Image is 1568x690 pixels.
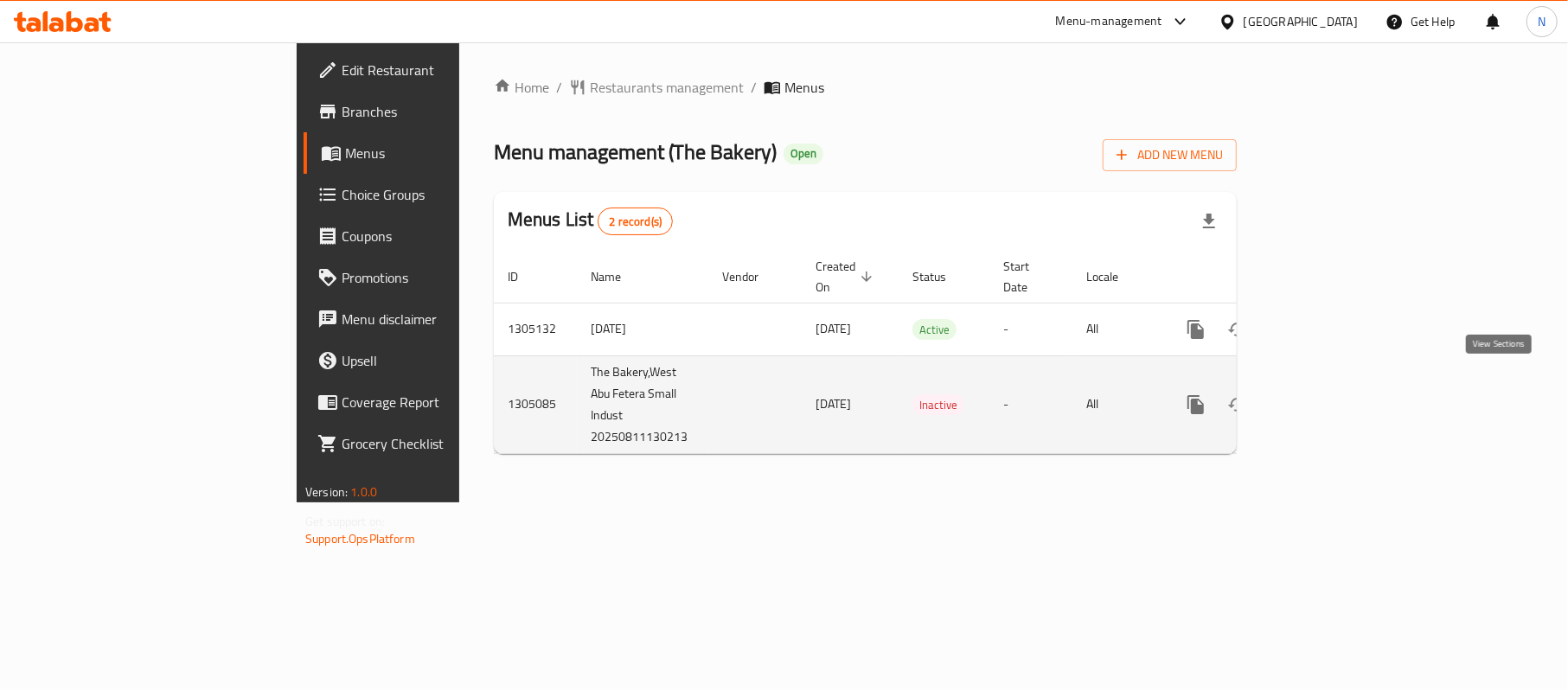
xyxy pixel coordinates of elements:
span: Coupons [342,226,545,246]
a: Coverage Report [304,381,559,423]
span: Menus [345,143,545,163]
span: 2 record(s) [598,214,672,230]
span: Name [591,266,643,287]
span: Status [912,266,969,287]
button: more [1175,384,1217,425]
a: Support.OpsPlatform [305,527,415,550]
a: Grocery Checklist [304,423,559,464]
span: Upsell [342,350,545,371]
span: Menus [784,77,824,98]
div: Active [912,319,957,340]
td: All [1072,303,1162,355]
button: more [1175,309,1217,350]
span: Grocery Checklist [342,433,545,454]
span: Add New Menu [1117,144,1223,166]
span: [DATE] [816,317,851,340]
td: - [989,303,1072,355]
td: The Bakery,West Abu Fetera Small Indust 20250811130213 [577,355,708,453]
div: Menu-management [1056,11,1162,32]
span: Edit Restaurant [342,60,545,80]
a: Restaurants management [569,77,744,98]
li: / [556,77,562,98]
span: Open [784,146,823,161]
span: Created On [816,256,878,297]
td: - [989,355,1072,453]
button: Add New Menu [1103,139,1237,171]
a: Branches [304,91,559,132]
td: [DATE] [577,303,708,355]
a: Upsell [304,340,559,381]
span: Version: [305,481,348,503]
td: All [1072,355,1162,453]
button: Change Status [1217,384,1258,425]
span: 1.0.0 [350,481,377,503]
div: Open [784,144,823,164]
span: Inactive [912,395,964,415]
span: Restaurants management [590,77,744,98]
div: Export file [1188,201,1230,242]
span: Active [912,320,957,340]
span: Menu disclaimer [342,309,545,329]
span: Coverage Report [342,392,545,412]
a: Menus [304,132,559,174]
span: Get support on: [305,510,385,533]
nav: breadcrumb [494,77,1237,98]
th: Actions [1162,251,1355,303]
table: enhanced table [494,251,1355,454]
a: Menu disclaimer [304,298,559,340]
h2: Menus List [508,207,673,235]
span: N [1538,12,1546,31]
li: / [751,77,757,98]
span: Locale [1086,266,1141,287]
span: Vendor [722,266,781,287]
span: Promotions [342,267,545,288]
a: Coupons [304,215,559,257]
a: Promotions [304,257,559,298]
span: ID [508,266,541,287]
span: [DATE] [816,393,851,415]
div: Total records count [598,208,673,235]
div: Inactive [912,394,964,415]
div: [GEOGRAPHIC_DATA] [1244,12,1358,31]
a: Edit Restaurant [304,49,559,91]
button: Change Status [1217,309,1258,350]
span: Branches [342,101,545,122]
span: Start Date [1003,256,1052,297]
span: Choice Groups [342,184,545,205]
a: Choice Groups [304,174,559,215]
span: Menu management ( The Bakery ) [494,132,777,171]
